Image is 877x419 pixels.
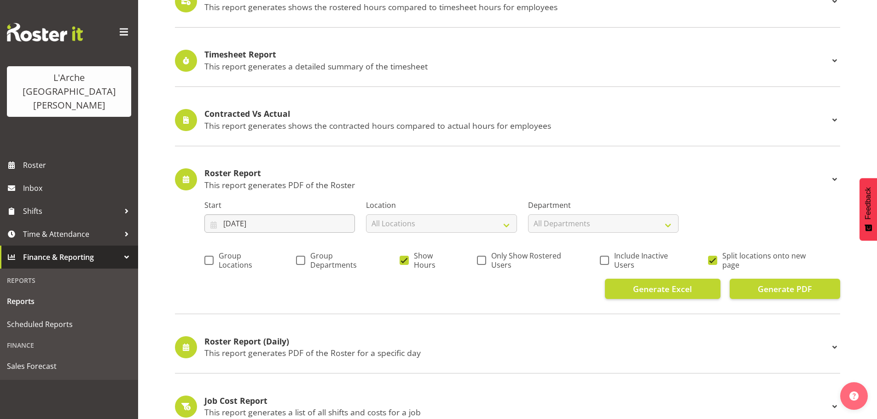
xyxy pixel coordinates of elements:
[7,294,131,308] span: Reports
[730,279,840,299] button: Generate PDF
[23,204,120,218] span: Shifts
[366,200,517,211] label: Location
[175,50,840,72] div: Timesheet Report This report generates a detailed summary of the timesheet
[605,279,720,299] button: Generate Excel
[864,187,872,219] span: Feedback
[204,50,829,59] h4: Timesheet Report
[486,251,574,270] span: Only Show Rostered Users
[204,180,829,190] p: This report generates PDF of the Roster
[633,283,692,295] span: Generate Excel
[204,337,829,346] h4: Roster Report (Daily)
[204,2,829,12] p: This report generates shows the rostered hours compared to timesheet hours for employees
[16,71,122,112] div: L'Arche [GEOGRAPHIC_DATA][PERSON_NAME]
[204,109,829,119] h4: Contracted Vs Actual
[7,359,131,373] span: Sales Forecast
[175,336,840,358] div: Roster Report (Daily) This report generates PDF of the Roster for a specific day
[2,290,136,313] a: Reports
[204,407,829,417] p: This report generates a list of all shifts and costs for a job
[717,251,814,270] span: Split locations onto new page
[2,336,136,355] div: Finance
[860,178,877,241] button: Feedback - Show survey
[758,283,812,295] span: Generate PDF
[7,23,83,41] img: Rosterit website logo
[2,355,136,378] a: Sales Forecast
[23,250,120,264] span: Finance & Reporting
[204,61,829,71] p: This report generates a detailed summary of the timesheet
[204,396,829,406] h4: Job Cost Report
[2,313,136,336] a: Scheduled Reports
[175,396,840,418] div: Job Cost Report This report generates a list of all shifts and costs for a job
[23,158,134,172] span: Roster
[7,317,131,331] span: Scheduled Reports
[204,169,829,178] h4: Roster Report
[175,168,840,190] div: Roster Report This report generates PDF of the Roster
[849,391,859,401] img: help-xxl-2.png
[23,227,120,241] span: Time & Attendance
[305,251,374,270] span: Group Departments
[204,348,829,358] p: This report generates PDF of the Roster for a specific day
[609,251,682,270] span: Include Inactive Users
[204,200,355,211] label: Start
[409,251,451,270] span: Show Hours
[214,251,270,270] span: Group Locations
[528,200,679,211] label: Department
[175,109,840,131] div: Contracted Vs Actual This report generates shows the contracted hours compared to actual hours fo...
[2,271,136,290] div: Reports
[23,181,134,195] span: Inbox
[204,214,355,233] input: Click to select...
[204,121,829,131] p: This report generates shows the contracted hours compared to actual hours for employees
